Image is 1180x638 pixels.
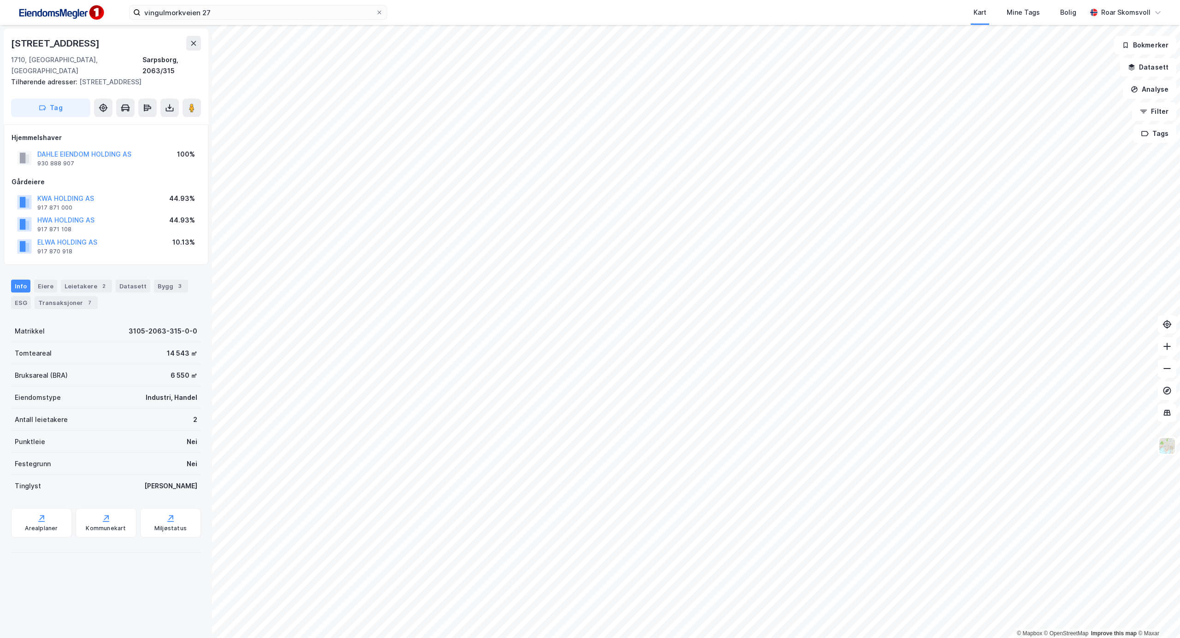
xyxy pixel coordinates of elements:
button: Tags [1133,124,1176,143]
div: Bolig [1060,7,1076,18]
div: 7 [85,298,94,307]
div: Punktleie [15,436,45,447]
button: Filter [1132,102,1176,121]
div: Miljøstatus [154,525,187,532]
div: Bruksareal (BRA) [15,370,68,381]
div: [STREET_ADDRESS] [11,36,101,51]
div: Matrikkel [15,326,45,337]
div: Mine Tags [1007,7,1040,18]
div: Sarpsborg, 2063/315 [142,54,201,76]
div: Eiere [34,280,57,293]
div: Arealplaner [25,525,58,532]
div: 917 870 918 [37,248,72,255]
div: Tinglyst [15,480,41,492]
div: 44.93% [169,193,195,204]
div: Hjemmelshaver [12,132,201,143]
div: Antall leietakere [15,414,68,425]
div: 2 [193,414,197,425]
div: [STREET_ADDRESS] [11,76,194,88]
div: 44.93% [169,215,195,226]
div: Nei [187,458,197,469]
div: Bygg [154,280,188,293]
div: ESG [11,296,31,309]
img: Z [1158,437,1176,455]
div: 3105-2063-315-0-0 [129,326,197,337]
div: Festegrunn [15,458,51,469]
div: Info [11,280,30,293]
div: 6 550 ㎡ [171,370,197,381]
div: Industri, Handel [146,392,197,403]
div: 1710, [GEOGRAPHIC_DATA], [GEOGRAPHIC_DATA] [11,54,142,76]
div: Kommunekart [86,525,126,532]
a: Improve this map [1091,630,1137,637]
div: Nei [187,436,197,447]
div: 930 888 907 [37,160,74,167]
div: Transaksjoner [35,296,98,309]
div: Kontrollprogram for chat [1134,594,1180,638]
div: Kart [973,7,986,18]
div: Leietakere [61,280,112,293]
div: 3 [175,281,184,291]
div: 14 543 ㎡ [167,348,197,359]
span: Tilhørende adresser: [11,78,79,86]
a: Mapbox [1017,630,1042,637]
div: 100% [177,149,195,160]
div: [PERSON_NAME] [144,480,197,492]
button: Tag [11,99,90,117]
div: 10.13% [172,237,195,248]
div: Datasett [116,280,150,293]
button: Datasett [1120,58,1176,76]
div: Tomteareal [15,348,52,359]
div: Roar Skomsvoll [1101,7,1150,18]
input: Søk på adresse, matrikkel, gårdeiere, leietakere eller personer [141,6,376,19]
div: 917 871 000 [37,204,72,211]
img: F4PB6Px+NJ5v8B7XTbfpPpyloAAAAASUVORK5CYII= [15,2,107,23]
div: 917 871 108 [37,226,71,233]
div: Gårdeiere [12,176,201,187]
div: 2 [99,281,108,291]
div: Eiendomstype [15,392,61,403]
button: Bokmerker [1114,36,1176,54]
button: Analyse [1123,80,1176,99]
a: OpenStreetMap [1044,630,1089,637]
iframe: Chat Widget [1134,594,1180,638]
